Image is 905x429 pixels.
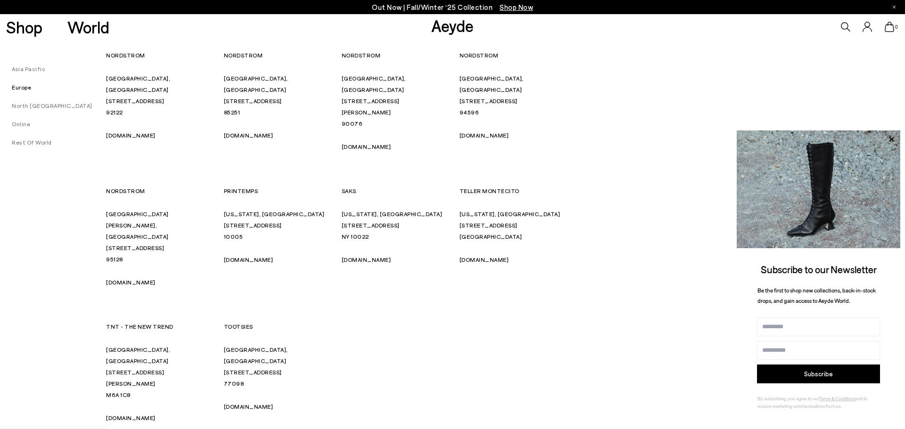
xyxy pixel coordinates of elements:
[885,22,894,32] a: 0
[372,1,533,13] p: Out Now | Fall/Winter ‘25 Collection
[460,185,565,196] p: TELLER MONTECITO
[106,49,212,61] p: NORDSTROM
[757,364,880,383] button: Subscribe
[224,403,273,410] a: [DOMAIN_NAME]
[106,208,212,265] p: [GEOGRAPHIC_DATA][PERSON_NAME], [GEOGRAPHIC_DATA] [STREET_ADDRESS] 95128
[106,279,156,285] a: [DOMAIN_NAME]
[106,414,156,421] a: [DOMAIN_NAME]
[500,3,533,11] span: Navigate to /collections/new-in
[431,16,474,35] a: Aeyde
[342,256,391,263] a: [DOMAIN_NAME]
[460,208,565,242] p: [US_STATE], [GEOGRAPHIC_DATA] [STREET_ADDRESS] [GEOGRAPHIC_DATA]
[224,73,329,118] p: [GEOGRAPHIC_DATA], [GEOGRAPHIC_DATA] [STREET_ADDRESS] 85251
[224,344,329,389] p: [GEOGRAPHIC_DATA], [GEOGRAPHIC_DATA] [STREET_ADDRESS] 77098
[106,344,212,400] p: [GEOGRAPHIC_DATA], [GEOGRAPHIC_DATA] [STREET_ADDRESS][PERSON_NAME] M6A 1C8
[342,208,447,242] p: [US_STATE], [GEOGRAPHIC_DATA] [STREET_ADDRESS] NY 10022
[342,49,447,61] p: NORDSTROM
[757,396,819,401] span: By subscribing, you agree to our
[224,256,273,263] a: [DOMAIN_NAME]
[894,24,899,30] span: 0
[106,73,212,118] p: [GEOGRAPHIC_DATA], [GEOGRAPHIC_DATA] [STREET_ADDRESS] 92122
[761,263,877,275] span: Subscribe to our Newsletter
[106,185,212,196] p: NORDSTROM
[224,321,329,332] p: TOOTSIES
[224,208,329,242] p: [US_STATE], [GEOGRAPHIC_DATA] [STREET_ADDRESS] 10005
[342,185,447,196] p: SAKS
[819,396,856,401] a: Terms & Conditions
[224,49,329,61] p: NORDSTROM
[224,132,273,138] a: [DOMAIN_NAME]
[342,73,447,129] p: [GEOGRAPHIC_DATA], [GEOGRAPHIC_DATA] [STREET_ADDRESS][PERSON_NAME] 90076
[757,287,876,304] span: Be the first to shop new collections, back-in-stock drops, and gain access to Aeyde World.
[460,73,565,118] p: [GEOGRAPHIC_DATA], [GEOGRAPHIC_DATA] [STREET_ADDRESS] 94596
[460,132,509,138] a: [DOMAIN_NAME]
[6,19,42,35] a: Shop
[67,19,109,35] a: World
[342,143,391,150] a: [DOMAIN_NAME]
[224,185,329,196] p: PRINTEMPS
[460,49,565,61] p: NORDSTROM
[737,130,900,248] img: 2a6287a1333c9a56320fd6e7b3c4a9a9.jpg
[460,256,509,263] a: [DOMAIN_NAME]
[106,321,212,332] p: TNT - THE NEW TREND
[106,132,156,138] a: [DOMAIN_NAME]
